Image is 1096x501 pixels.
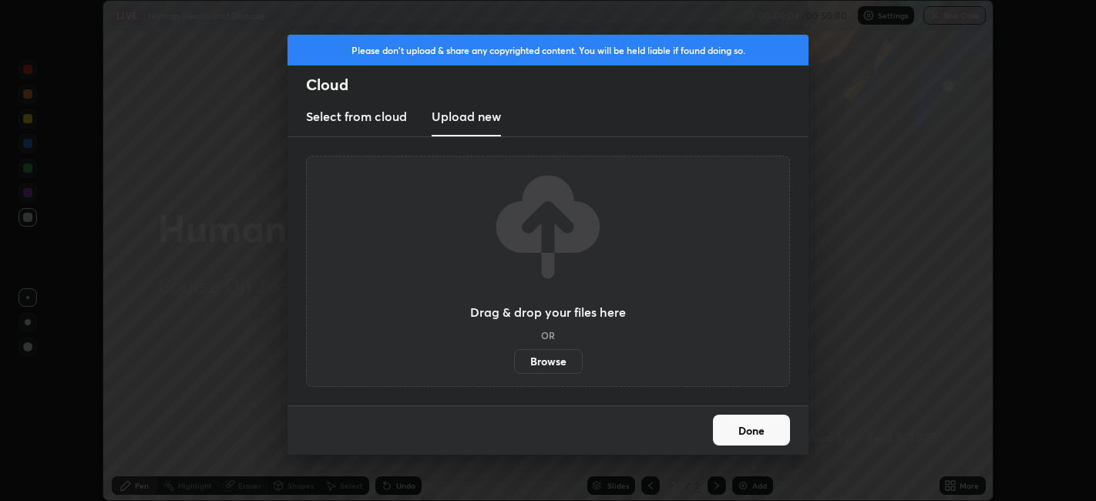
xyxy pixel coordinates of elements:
[306,75,809,95] h2: Cloud
[432,107,501,126] h3: Upload new
[470,306,626,318] h3: Drag & drop your files here
[287,35,809,66] div: Please don't upload & share any copyrighted content. You will be held liable if found doing so.
[713,415,790,446] button: Done
[541,331,555,340] h5: OR
[306,107,407,126] h3: Select from cloud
